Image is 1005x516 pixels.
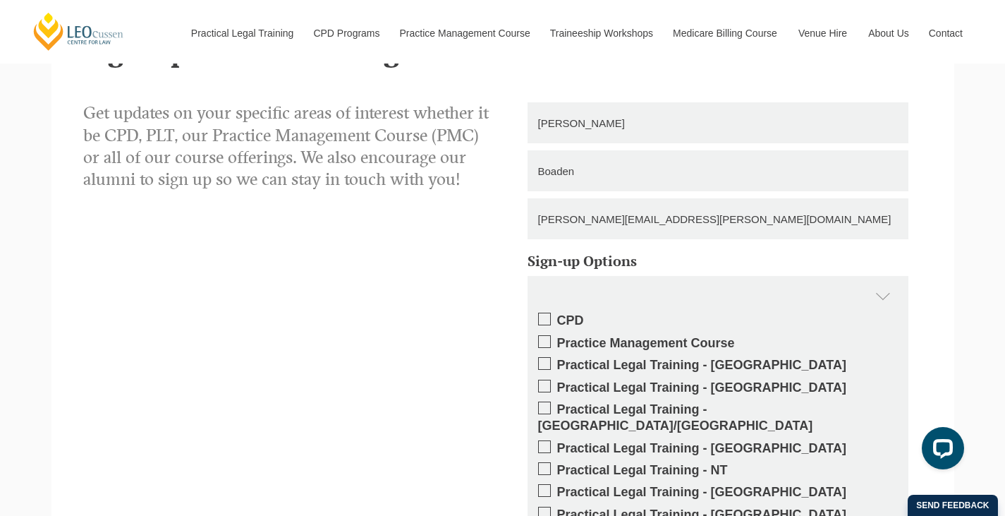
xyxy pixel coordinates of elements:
label: Practice Management Course [538,335,898,352]
label: Practical Legal Training - [GEOGRAPHIC_DATA] [538,440,898,457]
a: Venue Hire [788,3,858,64]
label: Practical Legal Training - [GEOGRAPHIC_DATA] [538,380,898,396]
iframe: LiveChat chat widget [910,421,970,481]
input: Last Name [528,150,908,191]
label: Practical Legal Training - [GEOGRAPHIC_DATA] [538,484,898,500]
label: Practical Legal Training - NT [538,462,898,479]
h2: Sign Up To Our Mailing List [83,36,922,67]
a: CPD Programs [303,3,389,64]
a: Medicare Billing Course [662,3,788,64]
a: [PERSON_NAME] Centre for Law [32,11,126,52]
a: Contact [918,3,973,64]
p: Get updates on your specific areas of interest whether it be CPD, PLT, our Practice Management Co... [83,102,492,191]
label: CPD [538,313,898,329]
label: Practical Legal Training - [GEOGRAPHIC_DATA] [538,357,898,373]
a: Practice Management Course [389,3,540,64]
a: About Us [858,3,918,64]
input: Email Address [528,198,908,239]
h5: Sign-up Options [528,253,908,269]
a: Practical Legal Training [181,3,303,64]
a: Traineeship Workshops [540,3,662,64]
label: Practical Legal Training - [GEOGRAPHIC_DATA]/[GEOGRAPHIC_DATA] [538,402,898,435]
input: First Name [528,102,908,143]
